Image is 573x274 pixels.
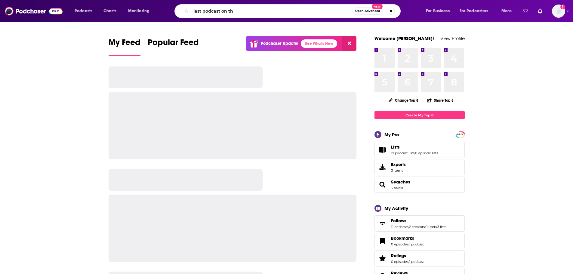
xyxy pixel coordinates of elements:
[128,7,149,15] span: Monitoring
[391,179,410,185] a: Searches
[391,168,406,173] span: 3 items
[70,6,100,16] button: open menu
[409,225,425,229] a: 2 creators
[109,37,140,56] a: My Feed
[391,218,446,223] a: Follows
[427,94,454,106] button: Share Top 8
[355,10,380,13] span: Open Advanced
[372,4,383,9] span: New
[409,260,424,264] a: 1 podcast
[377,180,389,189] a: Searches
[391,144,400,150] span: Lists
[552,5,565,18] button: Show profile menu
[391,253,424,258] a: Ratings
[391,144,438,150] a: Lists
[422,6,457,16] button: open menu
[374,250,465,266] span: Ratings
[437,225,437,229] span: ,
[261,41,298,46] p: Podchaser Update!
[391,162,406,167] span: Exports
[374,111,465,119] a: Create My Top 8
[426,7,450,15] span: For Business
[520,6,531,16] a: Show notifications dropdown
[301,39,337,48] a: See What's New
[103,7,116,15] span: Charts
[385,97,422,104] button: Change Top 8
[391,242,408,246] a: 0 episodes
[148,37,199,56] a: Popular Feed
[100,6,120,16] a: Charts
[391,186,403,190] a: 3 saved
[391,253,406,258] span: Ratings
[377,146,389,154] a: Lists
[191,6,353,16] input: Search podcasts, credits, & more...
[384,205,408,211] div: My Activity
[75,7,92,15] span: Podcasts
[374,215,465,232] span: Follows
[552,5,565,18] img: User Profile
[377,163,389,171] span: Exports
[560,5,565,9] svg: Add a profile image
[180,4,406,18] div: Search podcasts, credits, & more...
[425,225,425,229] span: ,
[391,225,408,229] a: 11 podcasts
[374,233,465,249] span: Bookmarks
[415,151,438,155] a: 0 episode lists
[377,254,389,263] a: Ratings
[391,236,424,241] a: Bookmarks
[374,159,465,175] a: Exports
[501,7,512,15] span: More
[124,6,157,16] button: open menu
[377,237,389,245] a: Bookmarks
[457,132,464,137] a: PRO
[456,6,497,16] button: open menu
[148,37,199,51] span: Popular Feed
[384,132,399,137] div: My Pro
[409,242,424,246] a: 1 podcast
[374,142,465,158] span: Lists
[353,8,383,15] button: Open AdvancedNew
[5,5,63,17] img: Podchaser - Follow, Share and Rate Podcasts
[440,35,465,41] a: View Profile
[377,219,389,228] a: Follows
[535,6,545,16] a: Show notifications dropdown
[497,6,519,16] button: open menu
[425,225,437,229] a: 0 users
[552,5,565,18] span: Logged in as dbartlett
[374,177,465,193] span: Searches
[391,151,414,155] a: 17 podcast lists
[374,35,434,41] a: Welcome [PERSON_NAME]!
[391,218,406,223] span: Follows
[109,37,140,51] span: My Feed
[391,236,414,241] span: Bookmarks
[460,7,488,15] span: For Podcasters
[437,225,446,229] a: 3 lists
[391,260,408,264] a: 0 episodes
